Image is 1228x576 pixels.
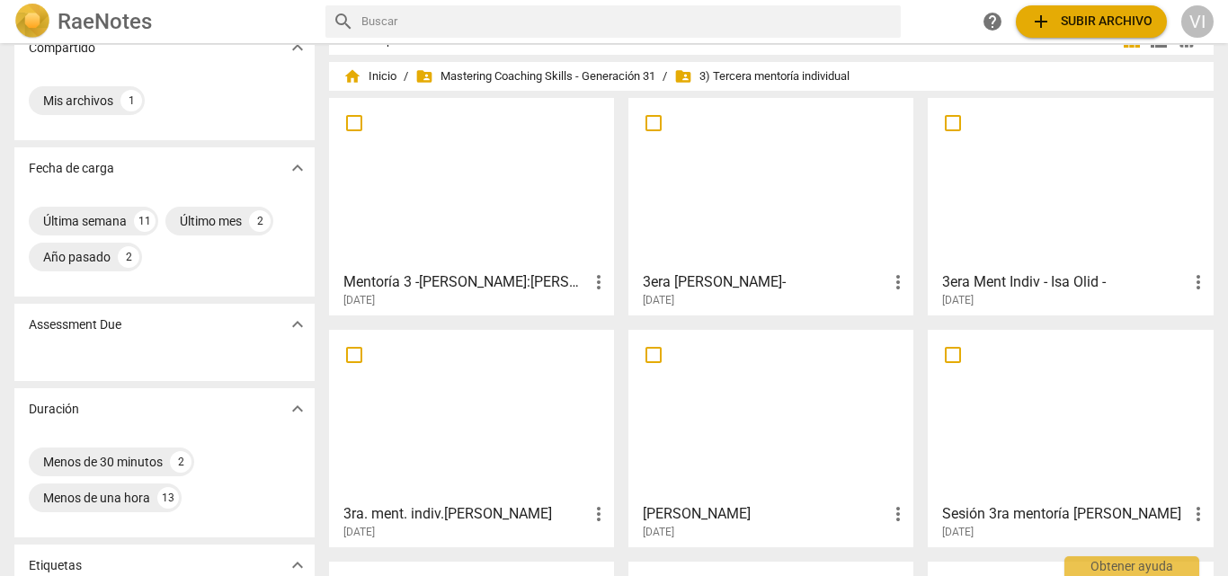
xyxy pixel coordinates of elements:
[120,90,142,111] div: 1
[934,104,1206,307] a: 3era Ment Indiv - Isa Olid -[DATE]
[29,159,114,178] p: Fecha de carga
[934,336,1206,539] a: Sesión 3ra mentoría [PERSON_NAME][DATE]
[588,503,610,525] span: more_vert
[335,336,608,539] a: 3ra. ment. indiv.[PERSON_NAME][DATE]
[170,451,191,473] div: 2
[1030,11,1052,32] span: add
[942,525,974,540] span: [DATE]
[343,271,588,293] h3: Mentoría 3 -Claudia:Katya
[134,210,156,232] div: 11
[29,315,121,334] p: Assessment Due
[643,525,674,540] span: [DATE]
[284,395,311,422] button: Mostrar más
[361,7,894,36] input: Buscar
[335,104,608,307] a: Mentoría 3 -[PERSON_NAME]:[PERSON_NAME][DATE]
[29,400,79,419] p: Duración
[1188,503,1209,525] span: more_vert
[287,37,308,58] span: expand_more
[287,554,308,576] span: expand_more
[343,67,361,85] span: home
[942,293,974,308] span: [DATE]
[157,487,179,509] div: 13
[29,39,95,58] p: Compartido
[284,34,311,61] button: Mostrar más
[58,9,152,34] h2: RaeNotes
[118,246,139,268] div: 2
[343,525,375,540] span: [DATE]
[180,212,242,230] div: Último mes
[249,210,271,232] div: 2
[674,67,692,85] span: folder_shared
[1030,11,1152,32] span: Subir archivo
[1064,556,1199,576] div: Obtener ayuda
[674,67,850,85] span: 3) Tercera mentoría individual
[343,293,375,308] span: [DATE]
[942,271,1187,293] h3: 3era Ment Indiv - Isa Olid -
[43,92,113,110] div: Mis archivos
[404,70,408,84] span: /
[588,271,610,293] span: more_vert
[643,503,887,525] h3: Sofi Pinasco
[14,4,50,40] img: Logo
[343,503,588,525] h3: 3ra. ment. indiv.Milagros-Arturo
[635,104,907,307] a: 3era [PERSON_NAME]-[DATE]
[333,11,354,32] span: search
[643,271,887,293] h3: 3era Sesión Mentoría Sylvia-Tati-
[29,556,82,575] p: Etiquetas
[343,67,396,85] span: Inicio
[43,248,111,266] div: Año pasado
[415,67,655,85] span: Mastering Coaching Skills - Generación 31
[635,336,907,539] a: [PERSON_NAME][DATE]
[887,271,909,293] span: more_vert
[887,503,909,525] span: more_vert
[43,489,150,507] div: Menos de una hora
[415,67,433,85] span: folder_shared
[942,503,1187,525] h3: Sesión 3ra mentoría Hoty
[663,70,667,84] span: /
[982,11,1003,32] span: help
[643,293,674,308] span: [DATE]
[1016,5,1167,38] button: Subir
[976,5,1009,38] a: Obtener ayuda
[1188,271,1209,293] span: more_vert
[1181,5,1214,38] button: VI
[284,155,311,182] button: Mostrar más
[14,4,311,40] a: LogoRaeNotes
[284,311,311,338] button: Mostrar más
[43,212,127,230] div: Última semana
[287,314,308,335] span: expand_more
[43,453,163,471] div: Menos de 30 minutos
[287,398,308,420] span: expand_more
[287,157,308,179] span: expand_more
